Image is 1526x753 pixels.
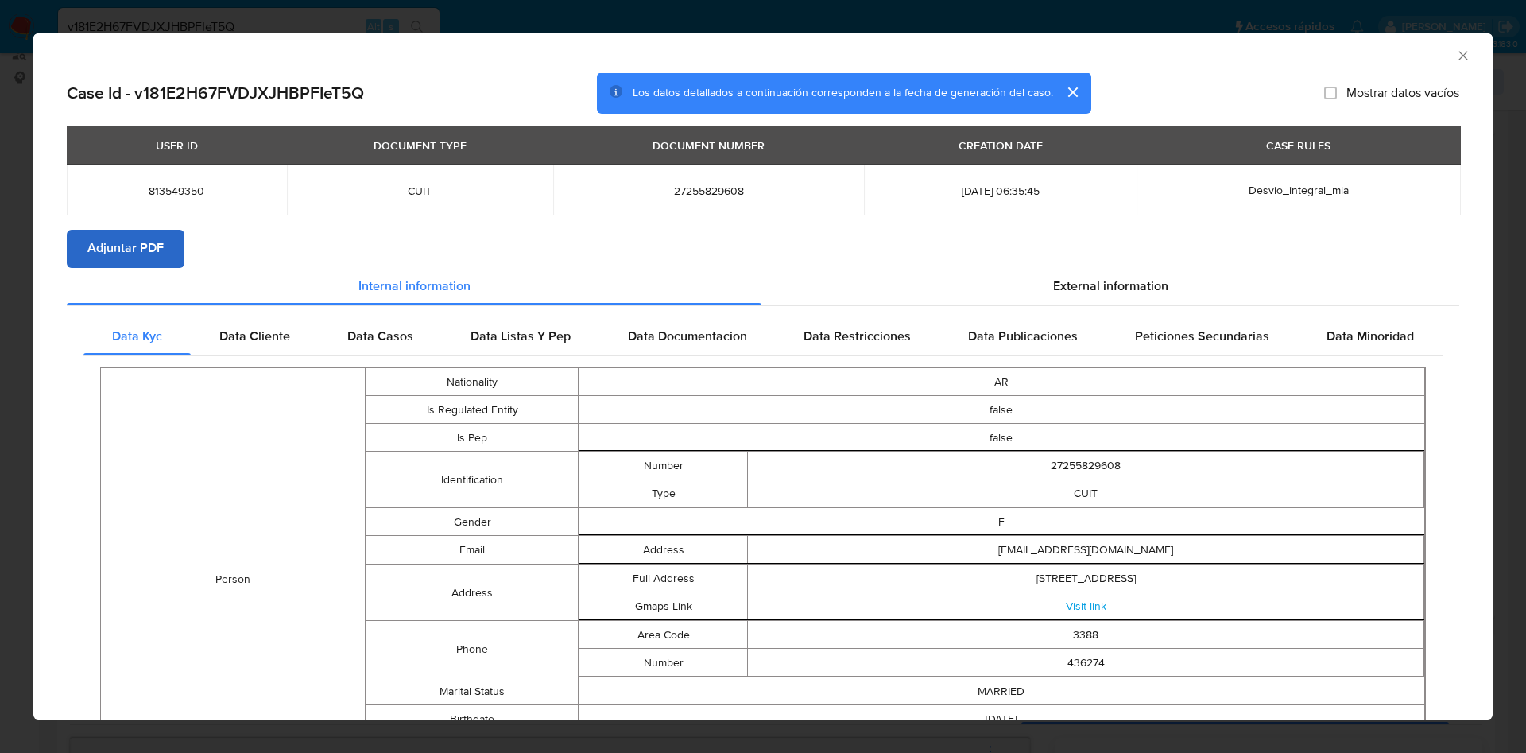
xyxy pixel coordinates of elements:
[1066,598,1106,614] a: Visit link
[1346,85,1459,101] span: Mostrar datos vacíos
[578,677,1424,705] td: MARRIED
[219,328,290,346] span: Data Cliente
[358,278,471,296] span: Internal information
[112,328,162,346] span: Data Kyc
[1053,278,1168,296] span: External information
[67,230,184,268] button: Adjuntar PDF
[33,33,1493,720] div: closure-recommendation-modal
[364,132,476,159] div: DOCUMENT TYPE
[1257,132,1340,159] div: CASE RULES
[578,424,1424,452] td: false
[748,649,1424,677] td: 436274
[366,677,578,705] td: Marital Status
[579,452,748,479] td: Number
[578,705,1424,733] td: [DATE]
[949,132,1052,159] div: CREATION DATE
[1327,328,1414,346] span: Data Minoridad
[86,184,268,198] span: 813549350
[306,184,534,198] span: CUIT
[1053,73,1091,111] button: cerrar
[748,452,1424,479] td: 27255829608
[83,318,1443,356] div: Detailed internal info
[748,565,1424,592] td: [STREET_ADDRESS]
[748,621,1424,649] td: 3388
[366,396,578,424] td: Is Regulated Entity
[748,536,1424,564] td: [EMAIL_ADDRESS][DOMAIN_NAME]
[146,132,207,159] div: USER ID
[366,368,578,396] td: Nationality
[1135,328,1269,346] span: Peticiones Secundarias
[1324,87,1337,99] input: Mostrar datos vacíos
[579,536,748,564] td: Address
[366,565,578,621] td: Address
[633,85,1053,101] span: Los datos detallados a continuación corresponden a la fecha de generación del caso.
[87,231,164,266] span: Adjuntar PDF
[67,268,1459,306] div: Detailed info
[579,565,748,592] td: Full Address
[1455,48,1470,62] button: Cerrar ventana
[1249,182,1349,198] span: Desvio_integral_mla
[579,621,748,649] td: Area Code
[748,479,1424,507] td: CUIT
[471,328,571,346] span: Data Listas Y Pep
[579,649,748,677] td: Number
[804,328,911,346] span: Data Restricciones
[366,452,578,508] td: Identification
[643,132,774,159] div: DOCUMENT NUMBER
[628,328,747,346] span: Data Documentacion
[578,508,1424,536] td: F
[366,536,578,565] td: Email
[366,705,578,733] td: Birthdate
[366,424,578,452] td: Is Pep
[572,184,846,198] span: 27255829608
[347,328,413,346] span: Data Casos
[579,479,748,507] td: Type
[579,592,748,620] td: Gmaps Link
[67,83,364,103] h2: Case Id - v181E2H67FVDJXJHBPFIeT5Q
[578,396,1424,424] td: false
[968,328,1078,346] span: Data Publicaciones
[366,621,578,677] td: Phone
[883,184,1117,198] span: [DATE] 06:35:45
[366,508,578,536] td: Gender
[578,368,1424,396] td: AR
